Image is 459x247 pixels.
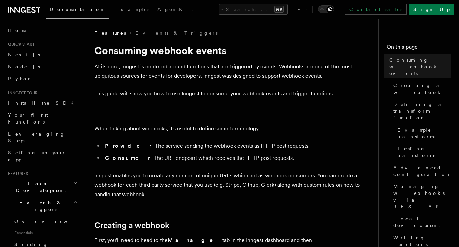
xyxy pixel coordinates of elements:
p: When talking about webhooks, it's useful to define some terminology: [94,124,363,133]
span: Defining a transform function [393,101,451,121]
a: Setting up your app [5,147,79,166]
p: At its core, Inngest is centered around functions that are triggered by events. Webhooks are one ... [94,62,363,81]
a: Overview [12,215,79,227]
a: Examples [109,2,153,18]
a: Consuming webhook events [387,54,451,79]
li: - The URL endpoint which receives the HTTP post requests. [103,153,363,163]
h4: On this page [387,43,451,54]
a: Managing webhooks via REST API [391,180,451,213]
a: Next.js [5,48,79,61]
a: AgentKit [153,2,197,18]
span: Documentation [50,7,105,12]
span: Creating a webhook [393,82,451,96]
a: Creating a webhook [94,221,169,230]
span: AgentKit [157,7,193,12]
a: Advanced configuration [391,162,451,180]
span: Node.js [8,64,40,69]
span: Leveraging Steps [8,131,65,143]
span: Home [8,27,27,34]
span: Python [8,76,33,81]
strong: Provider [105,143,152,149]
li: - The service sending the webhook events as HTTP post requests. [103,141,363,151]
kbd: ⌘K [274,6,284,13]
span: Install the SDK [8,100,78,106]
span: Consuming webhook events [389,57,451,77]
span: Overview [14,219,84,224]
a: Events & Triggers [135,30,218,36]
span: Setting up your app [8,150,66,162]
span: Local Development [5,180,73,194]
span: Essentials [12,227,79,238]
p: Inngest enables you to create any number of unique URLs which act as webhook consumers. You can c... [94,171,363,199]
span: Advanced configuration [393,164,451,178]
span: Managing webhooks via REST API [393,183,451,210]
button: Local Development [5,178,79,197]
a: Testing transforms [395,143,451,162]
span: Testing transforms [397,145,451,159]
span: Events & Triggers [5,199,73,213]
a: Node.js [5,61,79,73]
strong: Consumer [105,155,150,161]
a: Contact sales [345,4,407,15]
button: Toggle dark mode [318,5,334,13]
span: Inngest tour [5,90,38,96]
a: Example transforms [395,124,451,143]
a: Documentation [46,2,109,19]
button: Search...⌘K [219,4,288,15]
span: Features [5,171,28,176]
a: Your first Functions [5,109,79,128]
button: Events & Triggers [5,197,79,215]
span: Example transforms [397,127,451,140]
a: Defining a transform function [391,98,451,124]
span: Your first Functions [8,112,48,125]
a: Home [5,24,79,36]
span: Local development [393,215,451,229]
a: Sign Up [409,4,454,15]
a: Local development [391,213,451,232]
h1: Consuming webhook events [94,44,363,57]
span: Next.js [8,52,40,57]
span: Examples [113,7,149,12]
span: Quick start [5,42,35,47]
a: Leveraging Steps [5,128,79,147]
a: Creating a webhook [391,79,451,98]
span: Features [94,30,126,36]
strong: Manage [168,237,222,243]
a: Install the SDK [5,97,79,109]
a: Python [5,73,79,85]
p: This guide will show you how to use Inngest to consume your webhook events and trigger functions. [94,89,363,98]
